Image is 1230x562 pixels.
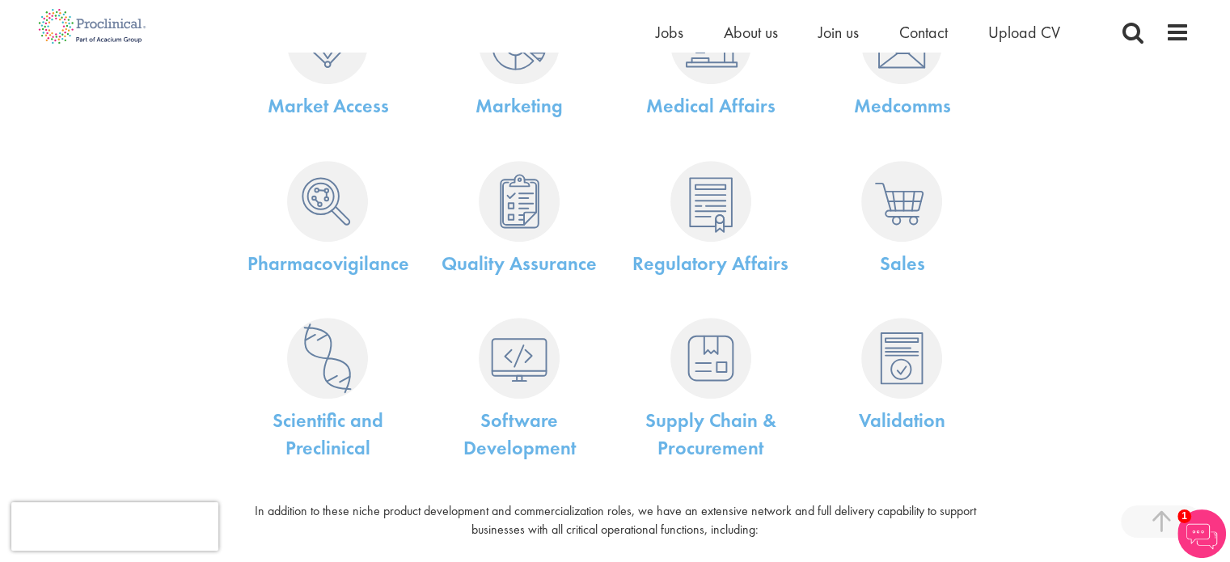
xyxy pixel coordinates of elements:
img: Regulatory Affairs [670,161,751,242]
a: Pharmacovigilance [247,251,408,276]
a: Join us [818,22,859,43]
img: Supply Chain & Procurement [670,318,751,399]
p: In addition to these niche product development and commercialization roles, we have an extensive ... [236,502,994,539]
a: Marketing [476,93,563,118]
a: Scientific and Preclinical [244,318,412,399]
a: Software Development [463,408,576,460]
a: Pharmacovigilance [244,161,412,242]
a: Validation [818,318,986,399]
img: Software Development [479,318,560,399]
a: Upload CV [988,22,1060,43]
a: Market Access [267,93,388,118]
iframe: reCAPTCHA [11,502,218,551]
a: Quality Assurance [442,251,597,276]
img: Quality Assurance [479,161,560,242]
a: Regulatory Affairs [632,251,788,276]
a: Contact [899,22,948,43]
img: Chatbot [1177,509,1226,558]
a: Software Development [436,318,603,399]
a: Sales [879,251,924,276]
img: Sales [861,161,942,242]
img: Validation [861,318,942,399]
a: Medcomms [853,93,950,118]
img: Pharmacovigilance [287,161,368,242]
a: Scientific and Preclinical [273,408,383,460]
a: Supply Chain & Procurement [645,408,776,460]
span: 1 [1177,509,1191,523]
a: Sales [818,161,986,242]
img: Scientific and Preclinical [287,318,368,399]
a: Medical Affairs [646,93,776,118]
a: Validation [859,408,945,433]
a: About us [724,22,778,43]
a: Jobs [656,22,683,43]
